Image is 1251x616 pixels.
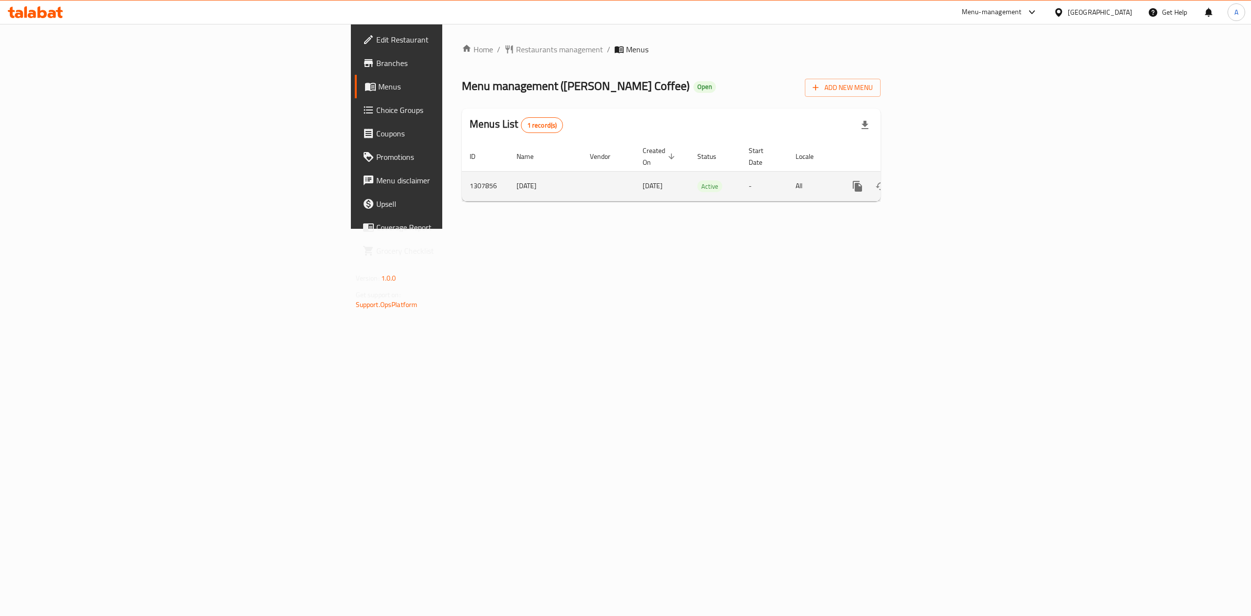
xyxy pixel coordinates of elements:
[355,75,560,98] a: Menus
[521,117,563,133] div: Total records count
[376,245,552,257] span: Grocery Checklist
[356,298,418,311] a: Support.OpsPlatform
[607,44,610,55] li: /
[741,171,788,201] td: -
[462,44,881,55] nav: breadcrumb
[355,145,560,169] a: Promotions
[853,113,877,137] div: Export file
[356,272,380,285] span: Version:
[962,6,1022,18] div: Menu-management
[355,169,560,192] a: Menu disclaimer
[697,151,729,162] span: Status
[355,239,560,263] a: Grocery Checklist
[462,142,948,201] table: enhanced table
[376,175,552,186] span: Menu disclaimer
[693,81,716,93] div: Open
[355,98,560,122] a: Choice Groups
[805,79,881,97] button: Add New Menu
[643,179,663,192] span: [DATE]
[693,83,716,91] span: Open
[796,151,826,162] span: Locale
[643,145,678,168] span: Created On
[521,121,563,130] span: 1 record(s)
[376,221,552,233] span: Coverage Report
[376,151,552,163] span: Promotions
[376,57,552,69] span: Branches
[517,151,546,162] span: Name
[838,142,948,172] th: Actions
[590,151,623,162] span: Vendor
[381,272,396,285] span: 1.0.0
[355,122,560,145] a: Coupons
[470,151,488,162] span: ID
[356,288,401,301] span: Get support on:
[470,117,563,133] h2: Menus List
[378,81,552,92] span: Menus
[376,198,552,210] span: Upsell
[846,175,869,198] button: more
[1234,7,1238,18] span: A
[462,75,690,97] span: Menu management ( [PERSON_NAME] Coffee )
[749,145,776,168] span: Start Date
[376,128,552,139] span: Coupons
[355,28,560,51] a: Edit Restaurant
[813,82,873,94] span: Add New Menu
[355,51,560,75] a: Branches
[376,34,552,45] span: Edit Restaurant
[788,171,838,201] td: All
[355,192,560,216] a: Upsell
[697,180,722,192] div: Active
[376,104,552,116] span: Choice Groups
[697,181,722,192] span: Active
[1068,7,1132,18] div: [GEOGRAPHIC_DATA]
[355,216,560,239] a: Coverage Report
[626,44,648,55] span: Menus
